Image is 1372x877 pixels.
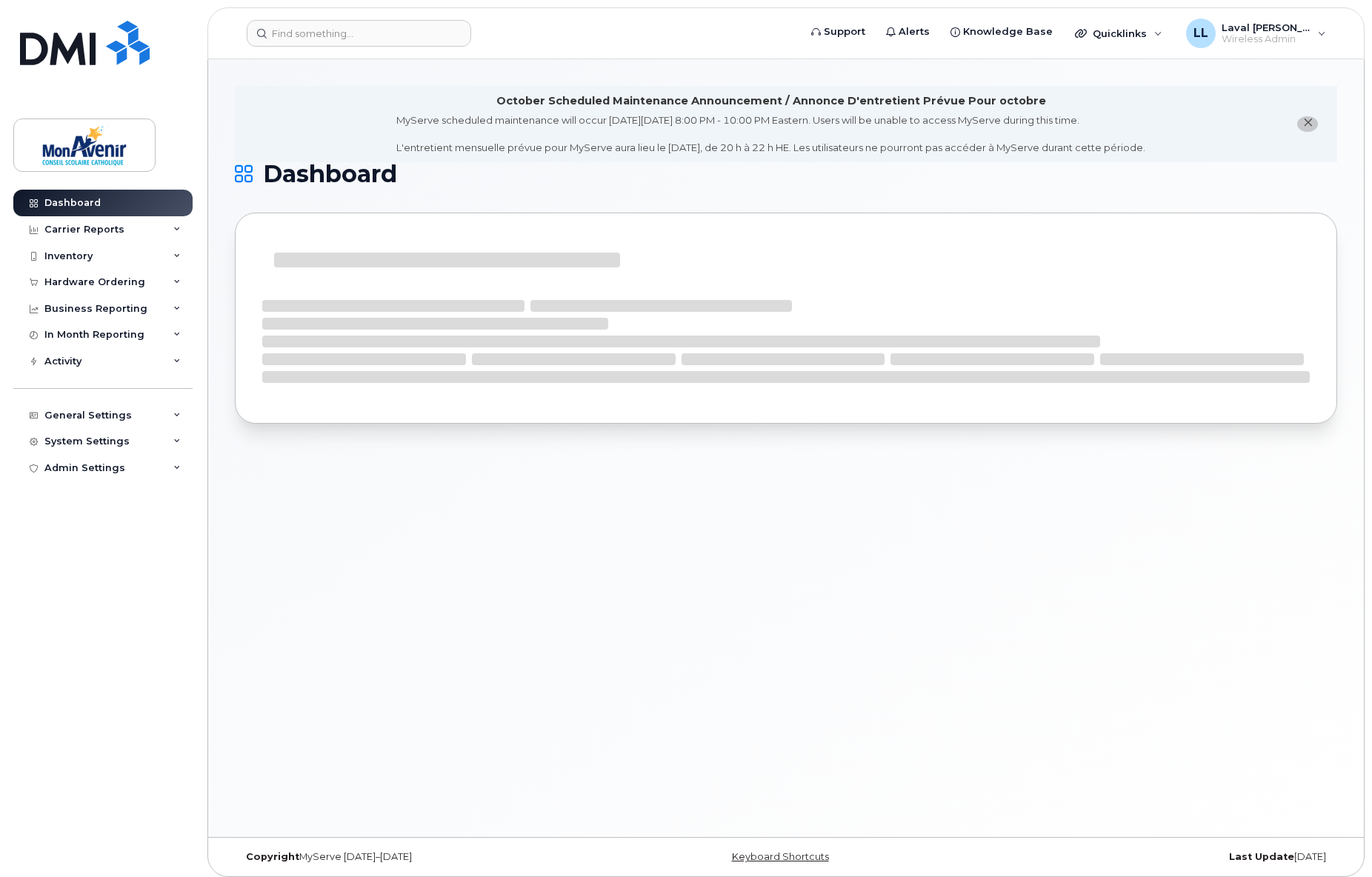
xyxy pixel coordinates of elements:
strong: Copyright [246,851,299,862]
div: MyServe [DATE]–[DATE] [235,851,602,863]
strong: Last Update [1229,851,1294,862]
button: close notification [1297,116,1318,132]
span: Dashboard [263,163,397,185]
div: MyServe scheduled maintenance will occur [DATE][DATE] 8:00 PM - 10:00 PM Eastern. Users will be u... [396,113,1145,155]
a: Keyboard Shortcuts [732,851,829,862]
div: [DATE] [970,851,1337,863]
div: October Scheduled Maintenance Announcement / Annonce D'entretient Prévue Pour octobre [496,93,1046,109]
